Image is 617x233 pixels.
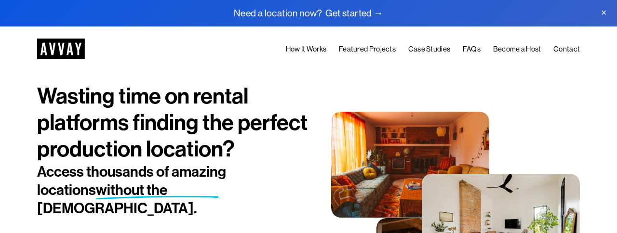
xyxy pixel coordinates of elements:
a: FAQs [463,43,481,55]
span: without the [DEMOGRAPHIC_DATA]. [37,181,197,217]
a: Case Studies [408,43,451,55]
a: Contact [553,43,580,55]
h2: Access thousands of amazing locations [37,163,263,218]
img: AVVAY - The First Nationwide Location Scouting Co. [37,39,85,59]
a: Featured Projects [339,43,396,55]
a: How It Works [286,43,327,55]
h1: Wasting time on rental platforms finding the perfect production location? [37,83,308,163]
a: Become a Host [493,43,541,55]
